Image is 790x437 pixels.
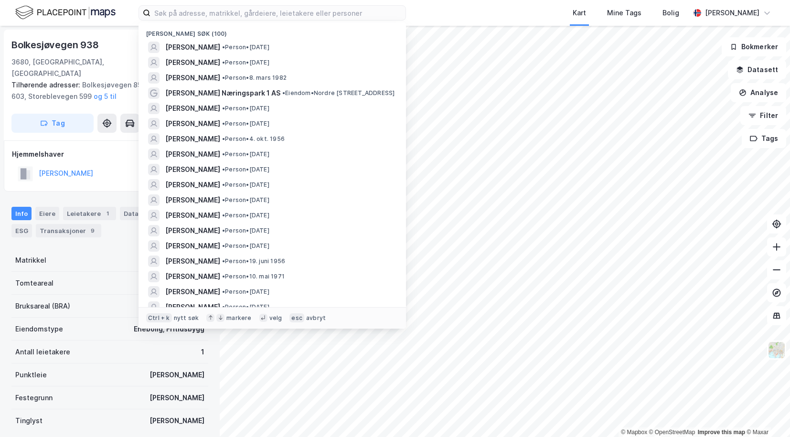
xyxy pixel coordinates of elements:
[222,288,225,295] span: •
[282,89,285,96] span: •
[222,212,225,219] span: •
[11,207,32,220] div: Info
[222,120,269,128] span: Person • [DATE]
[165,240,220,252] span: [PERSON_NAME]
[165,271,220,282] span: [PERSON_NAME]
[149,415,204,426] div: [PERSON_NAME]
[722,37,786,56] button: Bokmerker
[165,87,280,99] span: [PERSON_NAME] Næringspark 1 AS
[282,89,395,97] span: Eiendom • Nordre [STREET_ADDRESS]
[103,209,112,218] div: 1
[621,429,647,436] a: Mapbox
[222,303,225,310] span: •
[165,286,220,298] span: [PERSON_NAME]
[15,300,70,312] div: Bruksareal (BRA)
[63,207,116,220] div: Leietakere
[15,255,46,266] div: Matrikkel
[698,429,745,436] a: Improve this map
[306,314,326,322] div: avbryt
[15,369,47,381] div: Punktleie
[222,242,225,249] span: •
[11,81,82,89] span: Tilhørende adresser:
[222,150,225,158] span: •
[222,181,269,189] span: Person • [DATE]
[222,181,225,188] span: •
[139,22,406,40] div: [PERSON_NAME] søk (100)
[222,196,269,204] span: Person • [DATE]
[222,120,225,127] span: •
[222,273,225,280] span: •
[222,166,269,173] span: Person • [DATE]
[165,225,220,236] span: [PERSON_NAME]
[15,415,43,426] div: Tinglyst
[222,135,285,143] span: Person • 4. okt. 1956
[149,369,204,381] div: [PERSON_NAME]
[222,166,225,173] span: •
[134,323,204,335] div: Enebolig, Fritidsbygg
[649,429,695,436] a: OpenStreetMap
[222,212,269,219] span: Person • [DATE]
[165,103,220,114] span: [PERSON_NAME]
[742,129,786,148] button: Tags
[222,59,269,66] span: Person • [DATE]
[222,135,225,142] span: •
[742,391,790,437] iframe: Chat Widget
[149,392,204,404] div: [PERSON_NAME]
[222,105,225,112] span: •
[607,7,641,19] div: Mine Tags
[740,106,786,125] button: Filter
[11,56,158,79] div: 3680, [GEOGRAPHIC_DATA], [GEOGRAPHIC_DATA]
[165,194,220,206] span: [PERSON_NAME]
[222,59,225,66] span: •
[88,226,97,235] div: 9
[15,346,70,358] div: Antall leietakere
[11,79,201,102] div: Bolkesjøvegen 859, Storeblevegen 603, Storeblevegen 599
[222,257,225,265] span: •
[150,6,406,20] input: Søk på adresse, matrikkel, gårdeiere, leietakere eller personer
[165,179,220,191] span: [PERSON_NAME]
[222,74,287,82] span: Person • 8. mars 1982
[15,277,53,289] div: Tomteareal
[165,72,220,84] span: [PERSON_NAME]
[222,74,225,81] span: •
[165,256,220,267] span: [PERSON_NAME]
[11,37,101,53] div: Bolkesjøvegen 938
[201,346,204,358] div: 1
[222,43,225,51] span: •
[165,118,220,129] span: [PERSON_NAME]
[165,149,220,160] span: [PERSON_NAME]
[222,288,269,296] span: Person • [DATE]
[165,210,220,221] span: [PERSON_NAME]
[222,257,285,265] span: Person • 19. juni 1956
[165,301,220,313] span: [PERSON_NAME]
[165,164,220,175] span: [PERSON_NAME]
[731,83,786,102] button: Analyse
[269,314,282,322] div: velg
[12,149,208,160] div: Hjemmelshaver
[15,392,53,404] div: Festegrunn
[222,227,225,234] span: •
[165,57,220,68] span: [PERSON_NAME]
[728,60,786,79] button: Datasett
[15,323,63,335] div: Eiendomstype
[165,42,220,53] span: [PERSON_NAME]
[165,133,220,145] span: [PERSON_NAME]
[222,196,225,203] span: •
[174,314,199,322] div: nytt søk
[289,313,304,323] div: esc
[222,242,269,250] span: Person • [DATE]
[226,314,251,322] div: markere
[35,207,59,220] div: Eiere
[146,313,172,323] div: Ctrl + k
[120,207,156,220] div: Datasett
[36,224,101,237] div: Transaksjoner
[222,227,269,234] span: Person • [DATE]
[11,224,32,237] div: ESG
[768,341,786,359] img: Z
[222,105,269,112] span: Person • [DATE]
[662,7,679,19] div: Bolig
[222,273,285,280] span: Person • 10. mai 1971
[222,150,269,158] span: Person • [DATE]
[222,303,269,311] span: Person • [DATE]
